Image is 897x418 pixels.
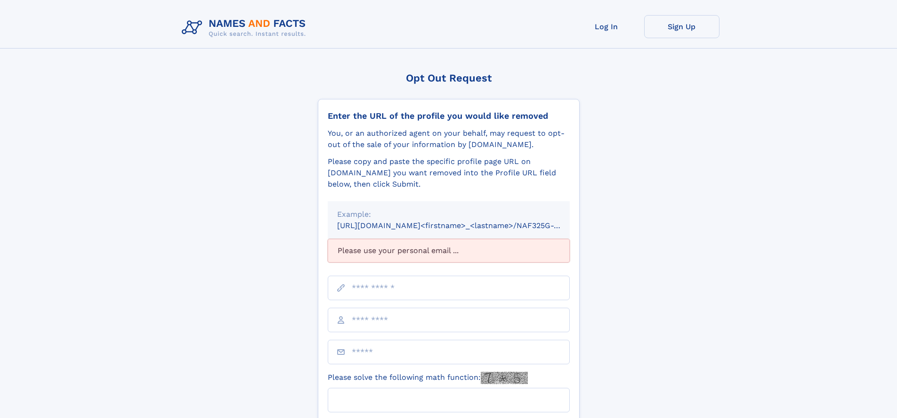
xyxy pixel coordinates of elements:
label: Please solve the following math function: [328,372,528,384]
div: Opt Out Request [318,72,580,84]
a: Log In [569,15,644,38]
div: Please copy and paste the specific profile page URL on [DOMAIN_NAME] you want removed into the Pr... [328,156,570,190]
div: Example: [337,209,560,220]
img: Logo Names and Facts [178,15,314,41]
div: Please use your personal email ... [328,239,570,262]
small: [URL][DOMAIN_NAME]<firstname>_<lastname>/NAF325G-xxxxxxxx [337,221,588,230]
div: Enter the URL of the profile you would like removed [328,111,570,121]
div: You, or an authorized agent on your behalf, may request to opt-out of the sale of your informatio... [328,128,570,150]
a: Sign Up [644,15,719,38]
